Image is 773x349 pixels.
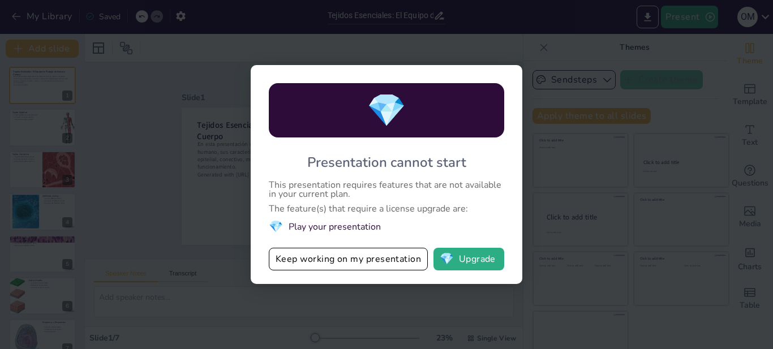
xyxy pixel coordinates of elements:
[433,248,504,270] button: diamondUpgrade
[307,153,466,171] div: Presentation cannot start
[440,253,454,265] span: diamond
[367,89,406,132] span: diamond
[269,204,504,213] div: The feature(s) that require a license upgrade are:
[269,248,428,270] button: Keep working on my presentation
[269,219,283,234] span: diamond
[269,180,504,199] div: This presentation requires features that are not available in your current plan.
[269,219,504,234] li: Play your presentation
